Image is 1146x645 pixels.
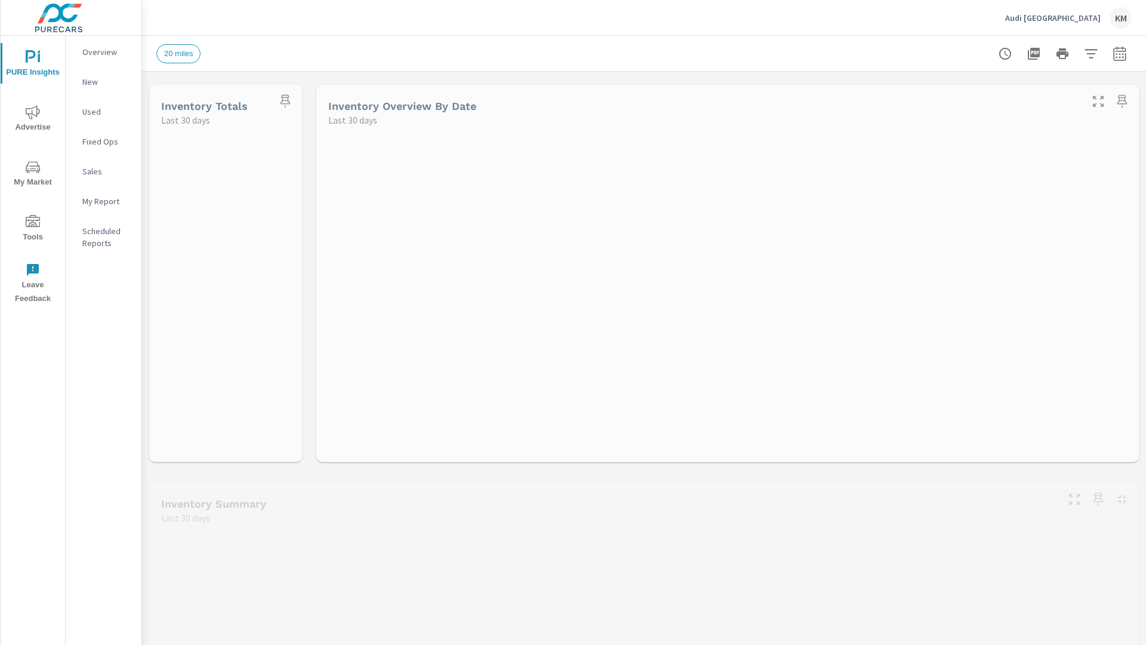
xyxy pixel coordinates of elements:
[4,105,61,134] span: Advertise
[82,165,132,177] p: Sales
[161,511,210,525] p: Last 30 days
[82,195,132,207] p: My Report
[4,160,61,189] span: My Market
[1022,42,1046,66] button: "Export Report to PDF"
[161,497,266,510] h5: Inventory Summary
[1110,7,1132,29] div: KM
[157,49,200,58] span: 20 miles
[82,106,132,118] p: Used
[1089,490,1108,509] span: Save this to your personalized report
[66,222,141,252] div: Scheduled Reports
[66,133,141,150] div: Fixed Ops
[82,46,132,58] p: Overview
[1108,42,1132,66] button: Select Date Range
[4,50,61,79] span: PURE Insights
[82,76,132,88] p: New
[276,92,295,111] span: Save this to your personalized report
[66,103,141,121] div: Used
[66,162,141,180] div: Sales
[1,36,65,311] div: nav menu
[161,100,248,112] h5: Inventory Totals
[1065,490,1084,509] button: Make Fullscreen
[66,192,141,210] div: My Report
[1050,42,1074,66] button: Print Report
[82,136,132,148] p: Fixed Ops
[4,215,61,244] span: Tools
[66,73,141,91] div: New
[66,43,141,61] div: Overview
[4,263,61,306] span: Leave Feedback
[1089,92,1108,111] button: Make Fullscreen
[161,113,210,127] p: Last 30 days
[1079,42,1103,66] button: Apply Filters
[1113,92,1132,111] span: Save this to your personalized report
[1113,490,1132,509] button: Minimize Widget
[328,100,476,112] h5: Inventory Overview By Date
[82,225,132,249] p: Scheduled Reports
[1005,13,1101,23] p: Audi [GEOGRAPHIC_DATA]
[328,113,377,127] p: Last 30 days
